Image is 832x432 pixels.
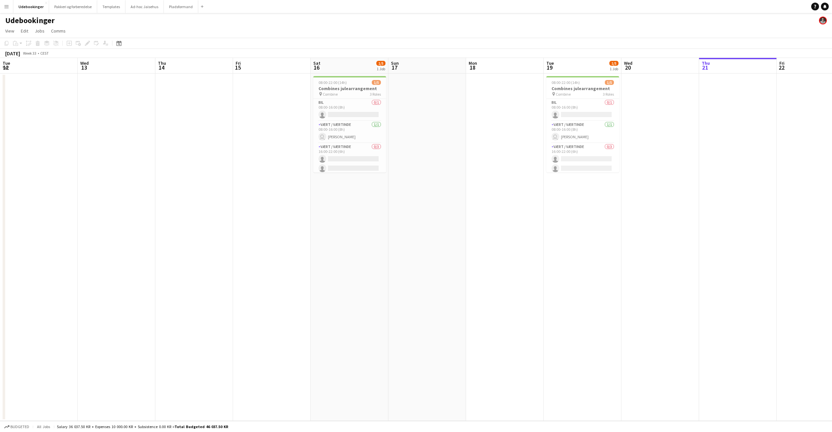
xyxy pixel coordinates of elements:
[80,60,89,66] span: Wed
[79,64,89,71] span: 13
[49,0,97,13] button: Pakkeri og forberedelse
[372,80,381,85] span: 1/5
[370,92,381,97] span: 3 Roles
[556,92,571,97] span: Combine
[318,80,347,85] span: 08:00-22:00 (14h)
[546,143,619,184] app-card-role: Vært / Værtinde0/316:00-22:00 (6h)
[36,424,51,429] span: All jobs
[603,92,614,97] span: 3 Roles
[175,424,228,429] span: Total Budgeted 46 037.50 KR
[623,64,632,71] span: 20
[21,51,38,56] span: Week 33
[605,80,614,85] span: 1/5
[468,64,477,71] span: 18
[376,61,385,66] span: 1/5
[158,60,166,66] span: Thu
[32,27,47,35] a: Jobs
[390,64,399,71] span: 17
[323,92,338,97] span: Combine
[313,99,386,121] app-card-role: Bil0/108:00-16:00 (8h)
[164,0,198,13] button: Pladsformand
[819,17,827,24] app-user-avatar: Nicolai Jepsen
[2,64,10,71] span: 12
[546,60,554,66] span: Tue
[125,0,164,13] button: Ad-hoc Jaisehus
[313,60,320,66] span: Sat
[313,76,386,172] app-job-card: 08:00-22:00 (14h)1/5Combines julearrangement Combine3 RolesBil0/108:00-16:00 (8h) Vært / Værtinde...
[5,16,55,25] h1: Udebookinger
[546,76,619,172] app-job-card: 08:00-22:00 (14h)1/5Combines julearrangement Combine3 RolesBil0/108:00-16:00 (8h) Vært / Værtinde...
[778,64,785,71] span: 22
[701,64,710,71] span: 21
[469,60,477,66] span: Mon
[610,66,618,71] div: 1 Job
[3,60,10,66] span: Tue
[312,64,320,71] span: 16
[545,64,554,71] span: 19
[35,28,45,34] span: Jobs
[546,86,619,91] h3: Combines julearrangement
[5,28,14,34] span: View
[779,60,785,66] span: Fri
[3,27,17,35] a: View
[702,60,710,66] span: Thu
[13,0,49,13] button: Udebookinger
[391,60,399,66] span: Sun
[51,28,66,34] span: Comms
[313,143,386,184] app-card-role: Vært / Værtinde0/316:00-22:00 (6h)
[18,27,31,35] a: Edit
[313,121,386,143] app-card-role: Vært / Værtinde1/108:00-16:00 (8h) [PERSON_NAME]
[57,424,228,429] div: Salary 36 037.50 KR + Expenses 10 000.00 KR + Subsistence 0.00 KR =
[10,425,29,429] span: Budgeted
[609,61,618,66] span: 1/5
[3,423,30,430] button: Budgeted
[552,80,580,85] span: 08:00-22:00 (14h)
[624,60,632,66] span: Wed
[377,66,385,71] div: 1 Job
[313,86,386,91] h3: Combines julearrangement
[546,99,619,121] app-card-role: Bil0/108:00-16:00 (8h)
[97,0,125,13] button: Templates
[48,27,68,35] a: Comms
[5,50,20,57] div: [DATE]
[157,64,166,71] span: 14
[546,121,619,143] app-card-role: Vært / Værtinde1/108:00-16:00 (8h) [PERSON_NAME]
[235,64,241,71] span: 15
[21,28,28,34] span: Edit
[236,60,241,66] span: Fri
[40,51,49,56] div: CEST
